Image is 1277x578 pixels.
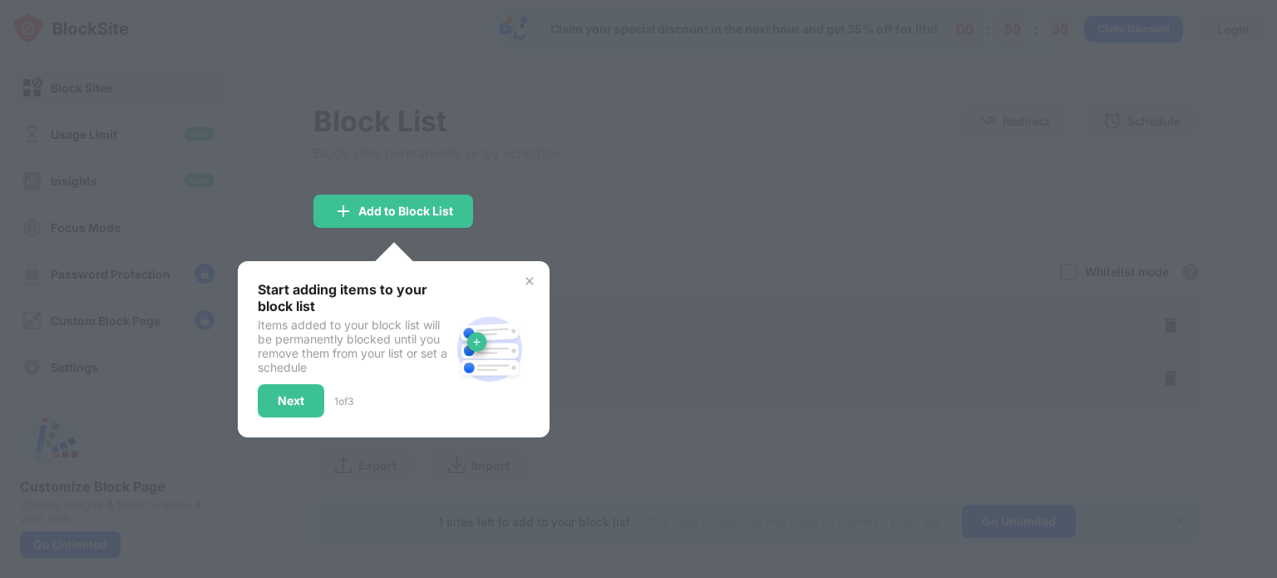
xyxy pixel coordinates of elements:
div: Start adding items to your block list [258,281,450,314]
div: 1 of 3 [334,395,353,408]
div: Items added to your block list will be permanently blocked until you remove them from your list o... [258,318,450,374]
div: Add to Block List [358,205,453,218]
img: x-button.svg [523,274,536,288]
div: Next [278,394,304,408]
img: block-site.svg [450,309,530,389]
